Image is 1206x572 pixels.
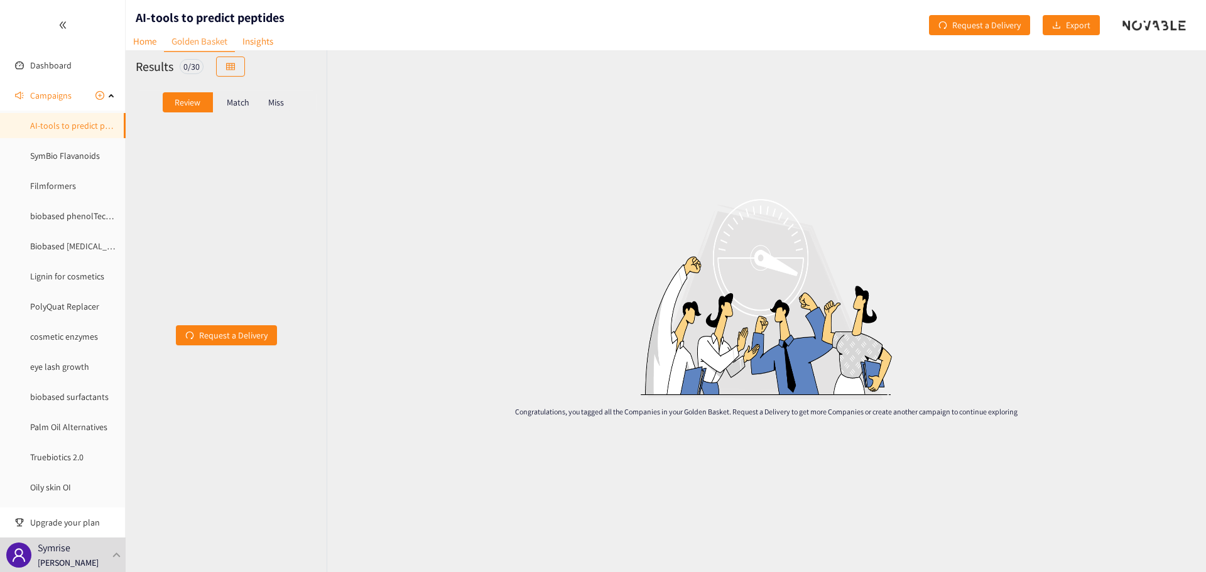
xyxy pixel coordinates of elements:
iframe: Chat Widget [1143,512,1206,572]
span: sound [15,91,24,100]
a: Oily skin OI [30,482,71,493]
a: Biobased [MEDICAL_DATA] [30,240,128,252]
p: Miss [268,97,284,107]
span: Campaigns [30,83,72,108]
span: Request a Delivery [952,18,1021,32]
span: user [11,548,26,563]
a: Filmformers [30,180,76,192]
p: [PERSON_NAME] [38,556,99,569]
a: cosmetic enzymes [30,331,98,342]
a: Golden Basket [164,31,235,52]
span: redo [938,21,947,31]
a: Insights [235,31,281,51]
span: Upgrade your plan [30,510,116,535]
p: Match [227,97,249,107]
p: Review [175,97,200,107]
button: redoRequest a Delivery [176,325,277,345]
span: Request a Delivery [199,328,268,342]
h1: AI-tools to predict peptides [136,9,285,26]
span: plus-circle [95,91,104,100]
span: trophy [15,518,24,527]
span: table [226,62,235,72]
a: AI-tools to predict peptides [30,120,133,131]
p: Congratulations, you tagged all the Companies in your Golden Basket. Request a Delivery to get mo... [510,406,1023,417]
span: double-left [58,21,67,30]
a: Dashboard [30,60,72,71]
div: 0 / 30 [180,59,204,74]
a: Truebiotics 2.0 [30,451,84,463]
a: biobased phenolTechnology [30,210,136,222]
span: download [1052,21,1061,31]
a: Palm Oil Alternatives [30,421,107,433]
span: Export [1066,18,1090,32]
a: Home [126,31,164,51]
a: SymBio Flavanoids [30,150,100,161]
button: redoRequest a Delivery [929,15,1030,35]
a: biobased surfactants [30,391,109,402]
a: PolyQuat Replacer [30,301,99,312]
button: downloadExport [1043,15,1100,35]
a: eye lash growth [30,361,89,372]
a: Lignin for cosmetics [30,271,104,282]
h2: Results [136,58,173,75]
p: Symrise [38,540,70,556]
span: redo [185,331,194,341]
button: table [216,57,245,77]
